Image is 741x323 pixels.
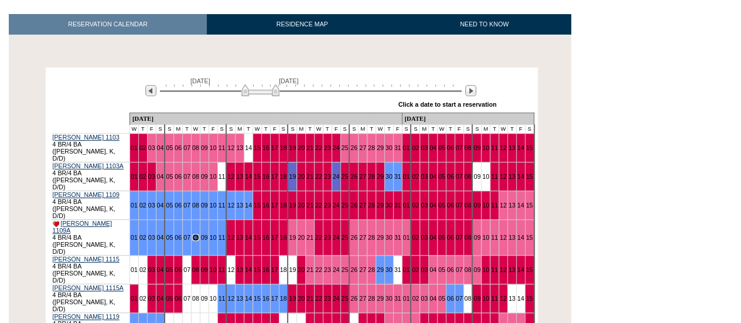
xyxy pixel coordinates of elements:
a: 21 [306,173,313,180]
a: 08 [192,234,199,241]
a: 26 [350,202,357,209]
a: 30 [385,144,392,151]
a: 31 [394,173,401,180]
td: S [165,125,173,134]
a: 04 [157,202,164,209]
a: 14 [245,266,252,273]
a: 07 [456,266,463,273]
a: 15 [254,202,261,209]
a: 15 [254,295,261,302]
a: 04 [429,173,436,180]
a: 10 [210,234,217,241]
a: 31 [394,202,401,209]
a: 14 [245,173,252,180]
a: 09 [201,234,208,241]
a: 16 [262,144,269,151]
a: 28 [368,173,375,180]
a: 08 [465,173,472,180]
a: 28 [368,266,375,273]
a: 02 [412,234,419,241]
a: 01 [403,234,410,241]
a: 08 [192,202,199,209]
a: 10 [482,202,489,209]
a: 31 [394,234,401,241]
a: 28 [368,234,375,241]
a: 05 [438,295,445,302]
a: 29 [377,173,384,180]
a: 29 [377,234,384,241]
a: 22 [315,295,322,302]
a: 17 [271,266,278,273]
a: 05 [166,144,173,151]
a: 05 [438,173,445,180]
a: 13 [236,295,243,302]
a: 12 [227,234,234,241]
a: 18 [280,144,287,151]
a: 08 [465,295,472,302]
a: 29 [377,144,384,151]
a: 05 [166,173,173,180]
a: 03 [421,234,428,241]
a: 12 [500,266,507,273]
a: 05 [438,266,445,273]
a: 25 [342,266,349,273]
a: 11 [491,144,498,151]
a: 13 [236,234,243,241]
a: 09 [473,144,480,151]
a: 06 [175,202,182,209]
td: M [174,125,183,134]
a: 27 [359,266,366,273]
a: 11 [218,234,226,241]
a: 11 [218,173,226,180]
a: 31 [394,144,401,151]
a: RESERVATION CALENDAR [9,14,207,35]
a: 27 [359,144,366,151]
a: 17 [271,202,278,209]
a: 15 [254,266,261,273]
a: 31 [394,266,401,273]
a: 13 [236,144,243,151]
a: 11 [218,266,226,273]
a: 14 [245,202,252,209]
a: 22 [315,266,322,273]
a: 03 [421,173,428,180]
a: 27 [359,295,366,302]
a: 23 [324,144,331,151]
a: 12 [500,144,507,151]
a: 01 [131,144,138,151]
img: favorite [53,221,59,227]
a: 23 [324,173,331,180]
a: 11 [218,295,226,302]
a: 20 [298,234,305,241]
a: 29 [377,202,384,209]
a: 08 [192,173,199,180]
a: 10 [482,234,489,241]
a: 06 [175,144,182,151]
a: 06 [447,173,454,180]
a: 07 [183,144,190,151]
a: 19 [289,144,296,151]
a: 21 [306,202,313,209]
a: 25 [342,234,349,241]
a: 27 [359,234,366,241]
a: [PERSON_NAME] 1103 [53,134,119,141]
a: 13 [508,202,515,209]
a: 15 [526,266,533,273]
a: 10 [210,144,217,151]
a: 10 [482,144,489,151]
a: 30 [385,173,392,180]
a: 26 [350,173,357,180]
a: 11 [491,234,498,241]
td: F [147,125,156,134]
a: 30 [385,295,392,302]
a: 02 [412,144,419,151]
div: Click a date to start a reservation [398,101,497,108]
a: 06 [447,202,454,209]
img: Next [465,85,476,96]
a: 09 [201,295,208,302]
a: 10 [210,173,217,180]
a: 24 [333,234,340,241]
a: 07 [456,295,463,302]
a: [PERSON_NAME] 1115 [53,256,119,263]
a: 22 [315,202,322,209]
